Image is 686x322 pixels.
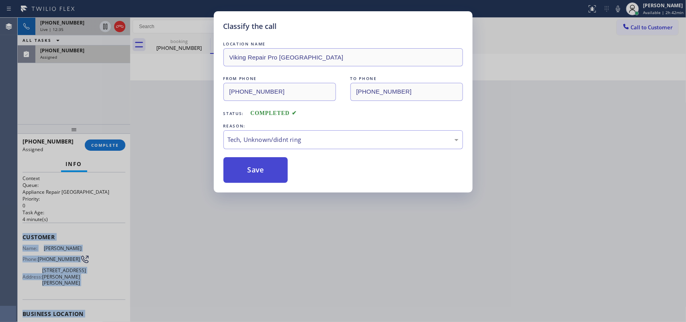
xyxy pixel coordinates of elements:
[223,21,277,32] h5: Classify the call
[223,157,288,183] button: Save
[350,74,463,83] div: TO PHONE
[250,110,297,116] span: COMPLETED
[223,122,463,130] div: REASON:
[223,111,244,116] span: Status:
[223,40,463,48] div: LOCATION NAME
[228,135,459,144] div: Tech, Unknown/didnt ring
[350,83,463,101] input: To phone
[223,74,336,83] div: FROM PHONE
[223,83,336,101] input: From phone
